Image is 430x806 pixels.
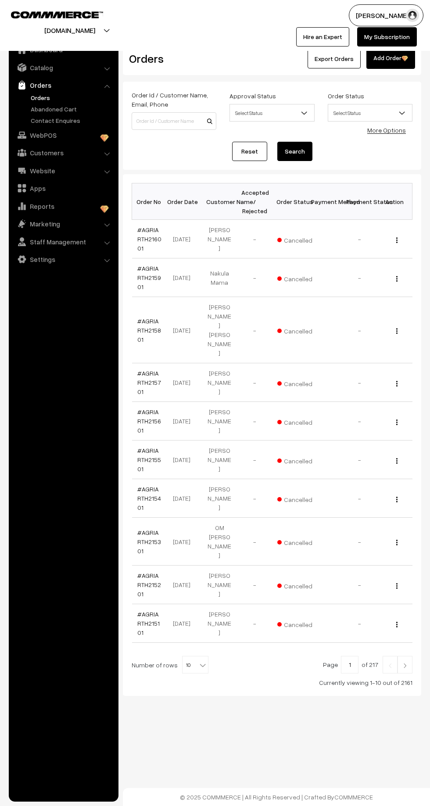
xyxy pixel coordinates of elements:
[11,234,115,250] a: Staff Management
[229,91,276,100] label: Approval Status
[202,297,237,363] td: [PERSON_NAME] [PERSON_NAME]
[167,518,202,566] td: [DATE]
[167,297,202,363] td: [DATE]
[328,105,412,121] span: Select Status
[342,566,377,604] td: -
[349,4,423,26] button: [PERSON_NAME]
[137,369,161,395] a: #AGRIARTH215701
[342,441,377,479] td: -
[202,518,237,566] td: OM [PERSON_NAME]
[272,183,307,220] th: Order Status
[137,610,160,636] a: #AGRIARTH215101
[401,663,409,668] img: Right
[132,678,412,687] div: Currently viewing 1-10 out of 2161
[167,479,202,518] td: [DATE]
[11,251,115,267] a: Settings
[202,363,237,402] td: [PERSON_NAME]
[377,183,412,220] th: Action
[11,60,115,75] a: Catalog
[342,604,377,643] td: -
[396,276,398,282] img: Menu
[342,297,377,363] td: -
[277,618,321,629] span: Cancelled
[328,91,364,100] label: Order Status
[362,661,378,668] span: of 217
[328,104,412,122] span: Select Status
[277,454,321,466] span: Cancelled
[396,237,398,243] img: Menu
[137,226,161,252] a: #AGRIARTH216001
[277,416,321,427] span: Cancelled
[396,583,398,589] img: Menu
[342,258,377,297] td: -
[167,220,202,258] td: [DATE]
[11,9,88,19] a: COMMMERCE
[396,381,398,387] img: Menu
[237,297,272,363] td: -
[137,317,161,343] a: #AGRIARTH215801
[11,11,103,18] img: COMMMERCE
[237,604,272,643] td: -
[11,198,115,214] a: Reports
[137,447,161,473] a: #AGRIARTH215501
[11,163,115,179] a: Website
[202,479,237,518] td: [PERSON_NAME]
[29,116,115,125] a: Contact Enquires
[11,145,115,161] a: Customers
[277,377,321,388] span: Cancelled
[202,220,237,258] td: [PERSON_NAME]
[342,220,377,258] td: -
[167,402,202,441] td: [DATE]
[137,265,161,290] a: #AGRIARTH215901
[202,566,237,604] td: [PERSON_NAME]
[202,441,237,479] td: [PERSON_NAME]
[11,180,115,196] a: Apps
[342,363,377,402] td: -
[406,9,419,22] img: user
[296,27,349,47] a: Hire an Expert
[137,485,161,511] a: #AGRIARTH215401
[182,656,208,673] span: 10
[277,272,321,283] span: Cancelled
[237,566,272,604] td: -
[277,324,321,336] span: Cancelled
[396,622,398,627] img: Menu
[167,363,202,402] td: [DATE]
[323,661,338,668] span: Page
[11,127,115,143] a: WebPOS
[307,183,342,220] th: Payment Method
[137,408,161,434] a: #AGRIARTH215601
[237,441,272,479] td: -
[132,112,216,130] input: Order Id / Customer Name / Customer Email / Customer Phone
[232,142,267,161] a: Reset
[202,604,237,643] td: [PERSON_NAME]
[167,258,202,297] td: [DATE]
[277,536,321,547] span: Cancelled
[11,216,115,232] a: Marketing
[230,105,314,121] span: Select Status
[396,458,398,464] img: Menu
[366,48,415,69] a: Add Order
[229,104,314,122] span: Select Status
[357,27,417,47] a: My Subscription
[334,793,373,801] a: COMMMERCE
[137,529,161,555] a: #AGRIARTH215301
[277,233,321,245] span: Cancelled
[396,497,398,502] img: Menu
[14,19,126,41] button: [DOMAIN_NAME]
[237,258,272,297] td: -
[237,402,272,441] td: -
[132,90,216,109] label: Order Id / Customer Name, Email, Phone
[202,258,237,297] td: Nakula Mama
[123,788,430,806] footer: © 2025 COMMMERCE | All Rights Reserved | Crafted By
[237,363,272,402] td: -
[237,479,272,518] td: -
[277,579,321,591] span: Cancelled
[137,572,161,598] a: #AGRIARTH215201
[342,479,377,518] td: -
[29,93,115,102] a: Orders
[29,104,115,114] a: Abandoned Cart
[183,656,208,674] span: 10
[342,402,377,441] td: -
[342,183,377,220] th: Payment Status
